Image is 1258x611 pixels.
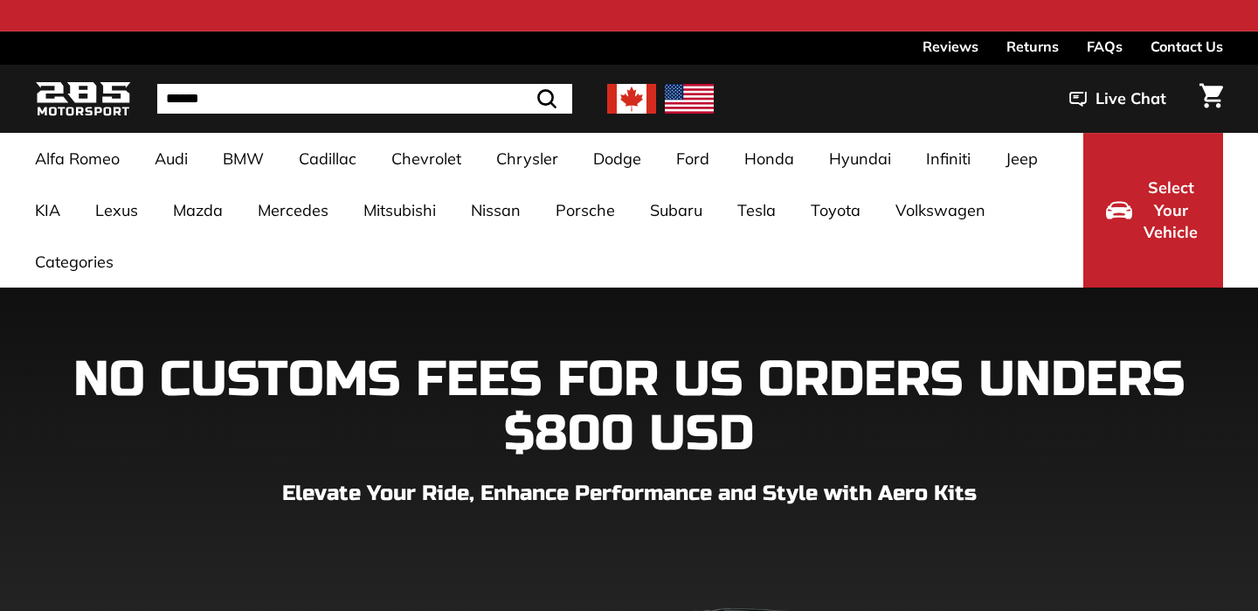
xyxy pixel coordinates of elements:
[720,184,793,236] a: Tesla
[17,236,131,288] a: Categories
[812,133,909,184] a: Hyundai
[137,133,205,184] a: Audi
[1083,133,1223,288] button: Select Your Vehicle
[157,84,572,114] input: Search
[727,133,812,184] a: Honda
[923,31,978,61] a: Reviews
[205,133,281,184] a: BMW
[1151,31,1223,61] a: Contact Us
[988,133,1055,184] a: Jeep
[1096,87,1166,110] span: Live Chat
[35,478,1223,510] p: Elevate Your Ride, Enhance Performance and Style with Aero Kits
[374,133,479,184] a: Chevrolet
[878,184,1003,236] a: Volkswagen
[632,184,720,236] a: Subaru
[17,184,78,236] a: KIA
[479,133,576,184] a: Chrysler
[538,184,632,236] a: Porsche
[35,79,131,120] img: Logo_285_Motorsport_areodynamics_components
[793,184,878,236] a: Toyota
[346,184,453,236] a: Mitsubishi
[1141,177,1200,244] span: Select Your Vehicle
[909,133,988,184] a: Infiniti
[156,184,240,236] a: Mazda
[1006,31,1059,61] a: Returns
[35,353,1223,461] h1: NO CUSTOMS FEES FOR US ORDERS UNDERS $800 USD
[453,184,538,236] a: Nissan
[659,133,727,184] a: Ford
[1047,77,1189,121] button: Live Chat
[576,133,659,184] a: Dodge
[1189,69,1234,128] a: Cart
[17,133,137,184] a: Alfa Romeo
[281,133,374,184] a: Cadillac
[1087,31,1123,61] a: FAQs
[78,184,156,236] a: Lexus
[240,184,346,236] a: Mercedes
